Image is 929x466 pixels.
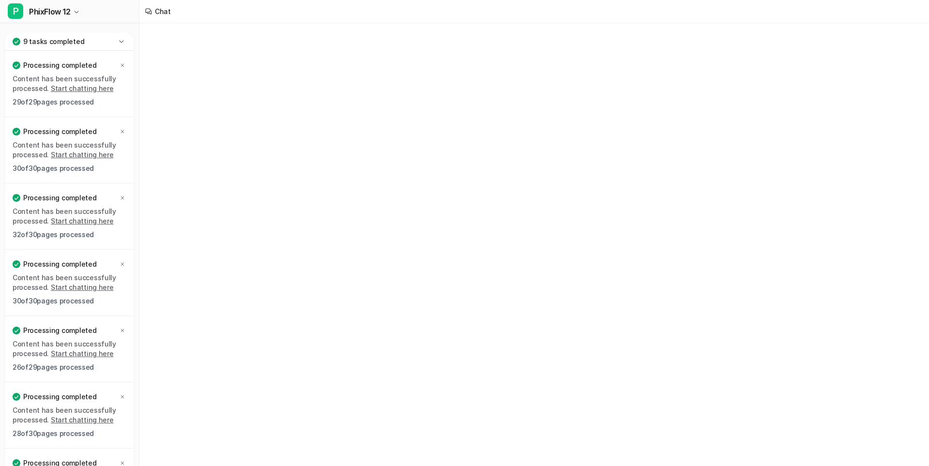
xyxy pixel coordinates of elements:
[13,97,126,107] p: 29 of 29 pages processed
[23,326,96,335] p: Processing completed
[13,339,126,359] p: Content has been successfully processed.
[51,349,114,358] a: Start chatting here
[13,273,126,292] p: Content has been successfully processed.
[23,60,96,70] p: Processing completed
[51,416,114,424] a: Start chatting here
[155,6,171,16] div: Chat
[23,392,96,402] p: Processing completed
[13,140,126,160] p: Content has been successfully processed.
[51,283,114,291] a: Start chatting here
[23,259,96,269] p: Processing completed
[23,37,84,46] p: 9 tasks completed
[13,164,126,173] p: 30 of 30 pages processed
[13,429,126,438] p: 28 of 30 pages processed
[13,296,126,306] p: 30 of 30 pages processed
[4,29,135,43] a: Chat
[8,3,23,19] span: P
[51,217,114,225] a: Start chatting here
[51,150,114,159] a: Start chatting here
[13,362,126,372] p: 26 of 29 pages processed
[51,84,114,92] a: Start chatting here
[23,127,96,136] p: Processing completed
[13,230,126,240] p: 32 of 30 pages processed
[13,406,126,425] p: Content has been successfully processed.
[13,74,126,93] p: Content has been successfully processed.
[23,193,96,203] p: Processing completed
[29,5,71,18] span: PhixFlow 12
[13,207,126,226] p: Content has been successfully processed.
